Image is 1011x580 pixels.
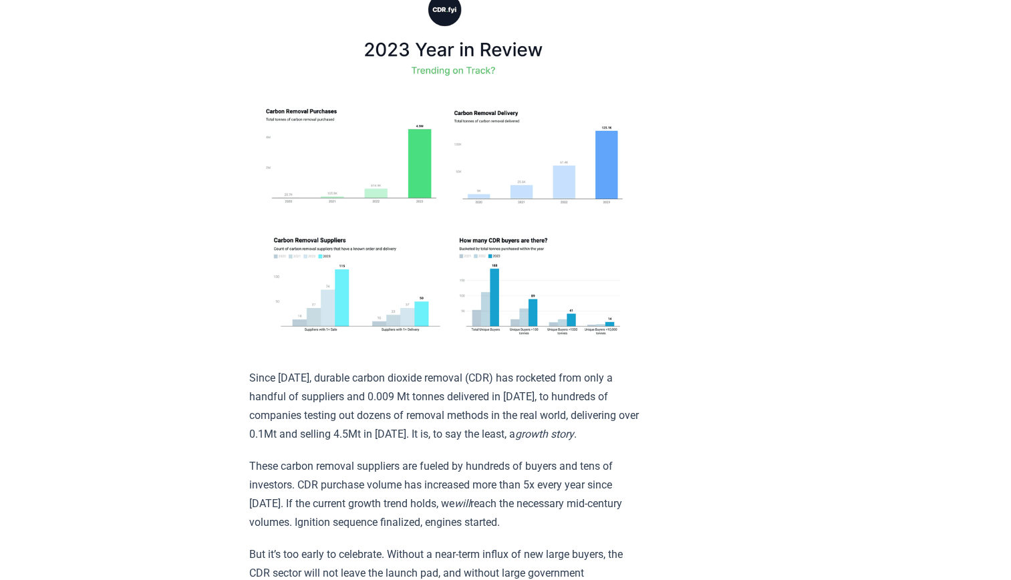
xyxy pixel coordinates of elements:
[454,497,470,510] em: will
[249,369,640,444] p: Since [DATE], durable carbon dioxide removal (CDR) has rocketed from only a handful of suppliers ...
[515,428,574,440] em: growth story
[249,457,640,532] p: These carbon removal suppliers are fueled by hundreds of buyers and tens of investors. CDR purcha...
